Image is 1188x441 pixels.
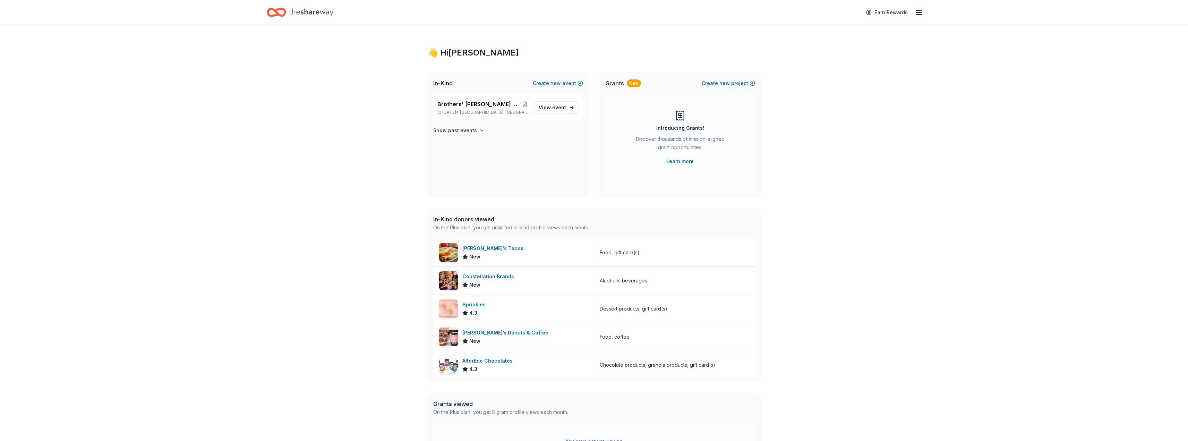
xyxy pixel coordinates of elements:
[433,400,568,408] div: Grants viewed
[469,309,477,317] span: 4.3
[462,300,488,309] div: Sprinkles
[439,299,458,318] img: Image for Sprinkles
[428,47,761,58] div: 👋 Hi [PERSON_NAME]
[600,277,647,285] div: Alcoholic beverages
[433,215,589,223] div: In-Kind donors viewed
[719,79,730,87] span: new
[539,103,566,112] span: View
[627,79,641,87] div: New
[460,110,528,115] span: [GEOGRAPHIC_DATA], [GEOGRAPHIC_DATA]
[439,356,458,374] img: Image for AlterEco Chocolates
[600,248,640,257] div: Food, gift card(s)
[469,365,477,373] span: 4.3
[633,135,727,154] div: Discover thousands of mission-aligned grant opportunities.
[462,272,517,281] div: Constellation Brands
[600,305,667,313] div: Dessert products, gift card(s)
[439,243,458,262] img: Image for Rudy's Tacos
[656,124,704,132] div: Introducing Grants!
[462,329,551,337] div: [PERSON_NAME]’s Donuts & Coffee
[462,357,515,365] div: AlterEco Chocolates
[550,79,561,87] span: new
[666,157,694,166] a: Learn more
[462,244,526,253] div: [PERSON_NAME]'s Tacos
[534,101,579,114] a: View event
[433,408,568,416] div: On the Plus plan, you get 5 grant profile views each month.
[469,281,480,289] span: New
[439,328,458,346] img: Image for Stan’s Donuts & Coffee
[552,104,566,110] span: event
[600,361,715,369] div: Chocolate products, granola products, gift card(s)
[433,126,485,135] button: Show past events
[267,4,333,20] a: Home
[469,337,480,345] span: New
[433,79,453,87] span: In-Kind
[702,79,755,87] button: Createnewproject
[605,79,624,87] span: Grants
[433,223,589,232] div: On the Plus plan, you get unlimited in-kind profile views each month.
[437,110,529,115] p: [DATE] •
[600,333,630,341] div: Food, coffee
[533,79,583,87] button: Createnewevent
[469,253,480,261] span: New
[437,100,521,108] span: Brothers' [PERSON_NAME] Mistletoe & Mezze Fundraiser
[862,6,912,19] a: Earn Rewards
[439,271,458,290] img: Image for Constellation Brands
[433,126,477,135] h4: Show past events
